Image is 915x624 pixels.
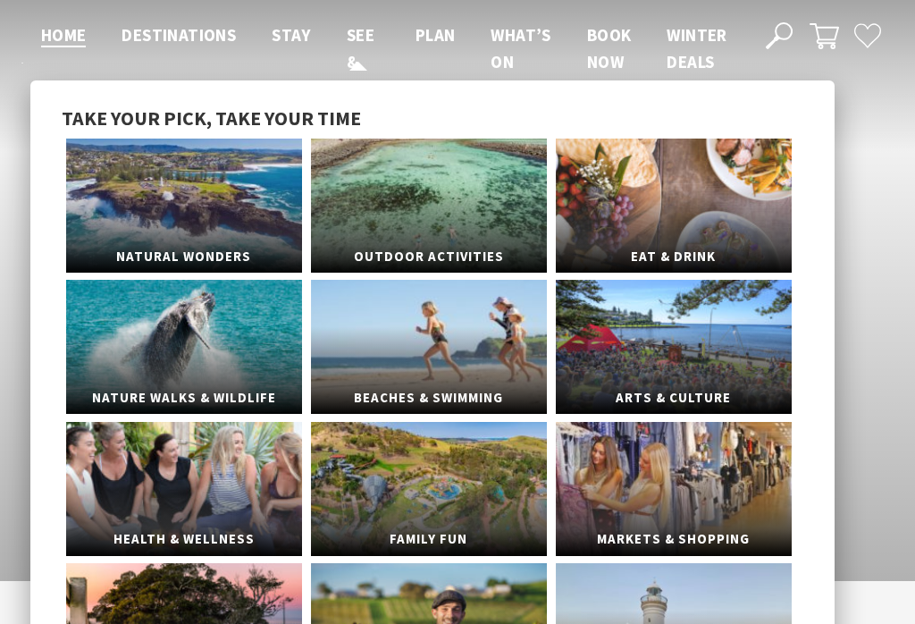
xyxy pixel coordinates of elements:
[311,382,547,415] span: Beaches & Swimming
[347,24,374,100] span: See & Do
[41,24,87,46] span: Home
[556,240,792,274] span: Eat & Drink
[311,523,547,556] span: Family Fun
[66,240,302,274] span: Natural Wonders
[556,382,792,415] span: Arts & Culture
[66,382,302,415] span: Nature Walks & Wildlife
[272,24,311,46] span: Stay
[122,24,236,46] span: Destinations
[416,24,456,46] span: Plan
[23,21,745,103] nav: Main Menu
[556,523,792,556] span: Markets & Shopping
[311,240,547,274] span: Outdoor Activities
[66,523,302,556] span: Health & Wellness
[491,24,550,72] span: What’s On
[667,24,726,72] span: Winter Deals
[587,24,632,72] span: Book now
[62,105,361,131] span: Take your pick, take your time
